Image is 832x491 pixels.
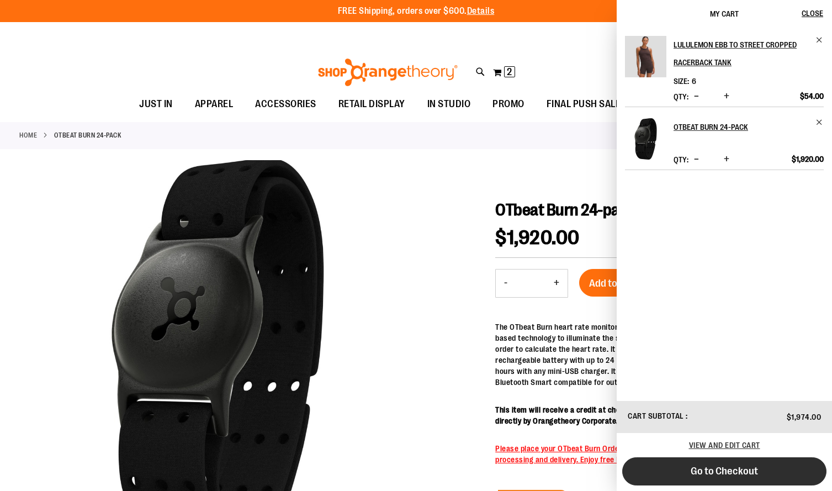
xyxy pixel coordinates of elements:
label: Qty [674,92,688,101]
li: Product [625,107,824,170]
button: Decrease product quantity [496,270,516,297]
a: lululemon Ebb to Street Cropped Racerback Tank [674,36,824,71]
button: Increase product quantity [545,270,568,297]
h2: lululemon Ebb to Street Cropped Racerback Tank [674,36,809,71]
span: IN STUDIO [427,92,471,117]
span: PROMO [492,92,524,117]
b: This item will receive a credit at checkout for the balance of the product which will be billed d... [495,405,810,425]
p: The OTbeat Burn heart rate monitor is our arm-based product that utilizes optical PPG light-based... [495,321,813,388]
span: JUST IN [139,92,173,117]
img: Shop Orangetheory [316,59,459,86]
a: View and edit cart [689,441,760,450]
a: Remove item [815,118,824,126]
span: $54.00 [800,91,824,101]
span: ACCESSORIES [255,92,316,117]
span: My Cart [710,9,739,18]
dt: Size [674,77,689,86]
a: Details [467,6,495,16]
img: lululemon Ebb to Street Cropped Racerback Tank [625,36,666,77]
a: OTbeat Burn 24-pack [674,118,824,136]
h2: OTbeat Burn 24-pack [674,118,809,136]
button: Increase product quantity [721,91,732,102]
span: OTbeat Burn 24-pack [495,200,634,219]
span: RETAIL DISPLAY [338,92,405,117]
span: Add to Cart [589,277,638,289]
span: 2 [507,66,512,77]
span: $1,974.00 [787,413,822,421]
span: FINAL PUSH SALE [547,92,621,117]
span: Cart Subtotal [628,411,684,420]
button: Increase product quantity [721,154,732,165]
button: Decrease product quantity [691,154,702,165]
span: $1,920.00 [495,226,580,249]
span: Please place your OTbeat Burn Order separately from your retail item(s) for seamless processing a... [495,444,794,464]
button: Decrease product quantity [691,91,702,102]
span: $1,920.00 [792,154,824,164]
a: OTbeat Burn 24-pack [625,118,666,167]
a: lululemon Ebb to Street Cropped Racerback Tank [625,36,666,85]
input: Product quantity [516,270,545,297]
button: Add to Cart [579,269,648,297]
span: Go to Checkout [691,465,758,477]
img: OTbeat Burn 24-pack [625,118,666,160]
strong: OTbeat Burn 24-pack [54,130,121,140]
span: Close [802,9,823,18]
button: Go to Checkout [622,457,826,485]
label: Qty [674,155,688,164]
p: FREE Shipping, orders over $600. [338,5,495,18]
li: Product [625,36,824,107]
a: Home [19,130,37,140]
span: APPAREL [195,92,234,117]
a: Remove item [815,36,824,44]
span: 6 [692,77,696,86]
